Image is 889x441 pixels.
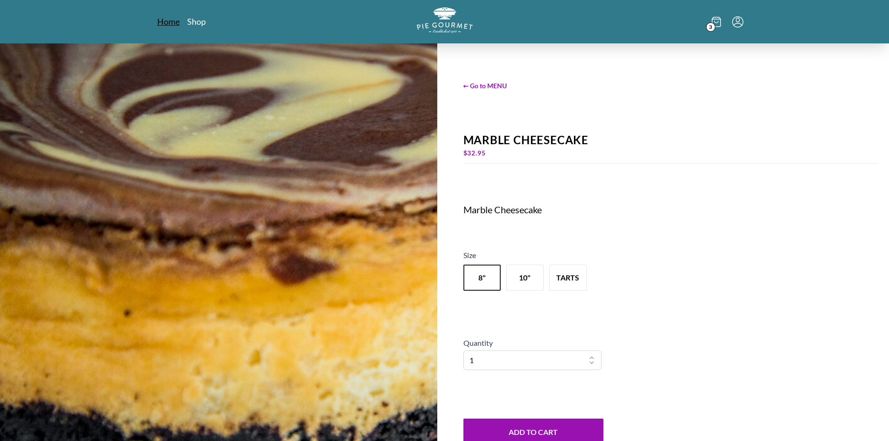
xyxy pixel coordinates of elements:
a: Home [157,16,180,27]
button: Menu [732,16,743,28]
span: 3 [706,22,715,32]
span: Size [463,251,476,259]
select: Quantity [463,350,602,370]
a: Shop [187,16,206,27]
button: Variant Swatch [549,265,587,291]
a: Logo [417,7,473,36]
span: ← Go to MENU [463,81,878,91]
button: Variant Swatch [506,265,544,291]
div: Marble Cheesecake [463,203,732,216]
div: $ 32.95 [463,147,878,160]
button: Variant Swatch [463,265,501,291]
span: Quantity [463,338,493,347]
div: Marble Cheesecake [463,133,878,147]
img: logo [417,7,473,33]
